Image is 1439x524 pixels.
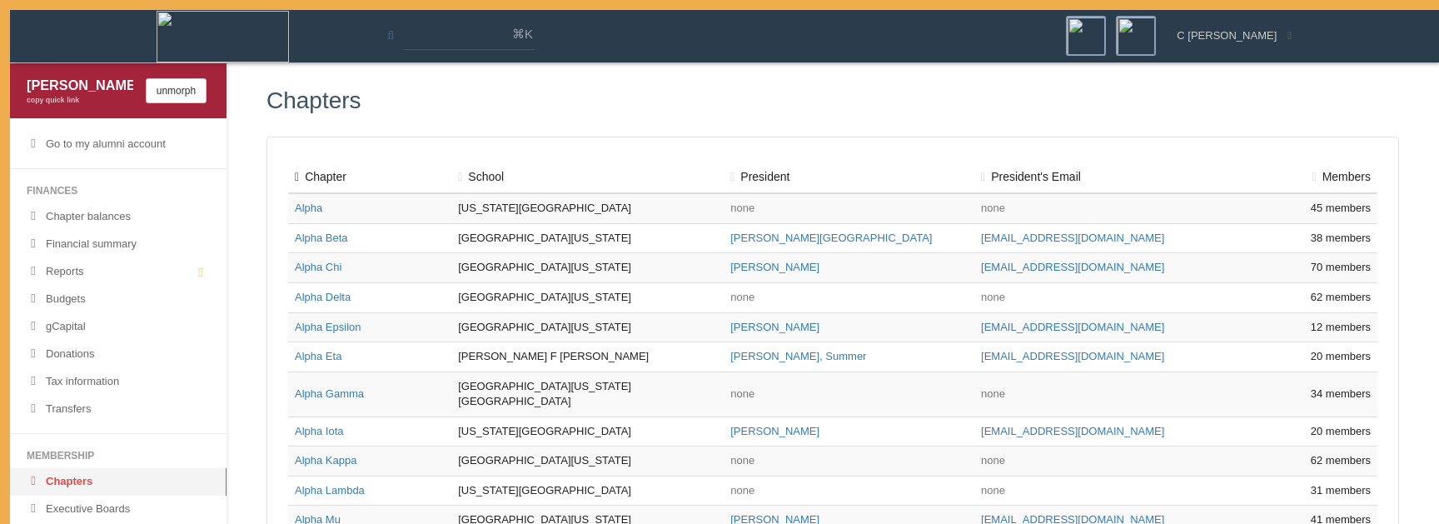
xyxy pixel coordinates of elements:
td: [GEOGRAPHIC_DATA][US_STATE] [451,253,724,283]
div: [PERSON_NAME] [PERSON_NAME] [27,76,133,95]
a: Alpha Epsilon [295,321,361,333]
a: Chapters [10,468,227,496]
a: Financial summary [10,231,227,258]
li: Membership [10,444,227,468]
span: none [981,387,1005,400]
a: Chapter balances [10,203,227,231]
a: Alpha Lambda [295,484,365,497]
span: none [981,291,1005,303]
span: 31 members [1311,484,1371,497]
td: [GEOGRAPHIC_DATA][US_STATE] [451,282,724,312]
a: Executive Boards [10,496,227,523]
span: 12 members [1311,321,1371,333]
td: [PERSON_NAME] F [PERSON_NAME] [451,342,724,372]
a: Budgets [10,286,227,313]
div: President 's Email [981,169,1218,186]
span: none [730,454,754,467]
a: Alpha Kappa [295,454,356,467]
li: Finances [10,179,227,203]
span: none [730,484,754,497]
span: 62 members [1311,291,1371,303]
span: C [PERSON_NAME] [1177,28,1277,44]
td: [GEOGRAPHIC_DATA][US_STATE] [451,312,724,342]
span: 20 members [1311,350,1371,362]
div: Chapter [295,169,445,186]
span: none [730,202,754,214]
a: Transfers [10,396,227,423]
span: 34 members [1311,387,1371,400]
div: School [458,169,717,186]
span: none [981,484,1005,497]
a: Donations [10,341,227,368]
a: Alpha Delta [295,291,351,303]
span: none [730,387,754,400]
a: Reports [10,258,227,286]
a: Alpha Iota [295,425,344,437]
a: [EMAIL_ADDRESS][DOMAIN_NAME] [981,321,1164,333]
button: unmorph [146,78,207,103]
a: Alpha Gamma [295,387,364,400]
div: C [PERSON_NAME] [1166,16,1292,44]
td: [US_STATE][GEOGRAPHIC_DATA] [451,476,724,506]
span: 38 members [1311,232,1371,244]
td: [GEOGRAPHIC_DATA][US_STATE] [GEOGRAPHIC_DATA] [451,372,724,417]
a: [EMAIL_ADDRESS][DOMAIN_NAME] [981,232,1164,244]
div: copy quick link [27,95,133,106]
a: [EMAIL_ADDRESS][DOMAIN_NAME] [981,350,1164,362]
a: [PERSON_NAME] [730,261,819,273]
h3: Chapters [266,88,361,114]
a: Tax information [10,368,227,396]
a: [EMAIL_ADDRESS][DOMAIN_NAME] [981,261,1164,273]
span: none [730,291,754,303]
span: ⌘K [512,26,533,42]
span: 45 members [1311,202,1371,214]
a: Alpha Eta [295,350,341,362]
a: Alpha Chi [295,261,341,273]
div: President [730,169,968,186]
a: Go to my alumni account [10,131,227,158]
span: none [981,454,1005,467]
td: [US_STATE][GEOGRAPHIC_DATA] [451,193,724,223]
div: Members [1232,169,1371,186]
td: [GEOGRAPHIC_DATA][US_STATE] [451,223,724,253]
a: Alpha Beta [295,232,348,244]
a: gCapital [10,313,227,341]
a: [PERSON_NAME] [730,321,819,333]
td: [US_STATE][GEOGRAPHIC_DATA] [451,417,724,447]
a: [PERSON_NAME][GEOGRAPHIC_DATA] [730,232,932,244]
a: [PERSON_NAME], Summer [730,350,866,362]
td: [GEOGRAPHIC_DATA][US_STATE] [451,447,724,477]
a: [EMAIL_ADDRESS][DOMAIN_NAME] [981,425,1164,437]
span: 70 members [1311,261,1371,273]
span: 20 members [1311,425,1371,437]
a: Alpha [295,202,322,214]
span: none [981,202,1005,214]
a: [PERSON_NAME] [730,425,819,437]
span: 62 members [1311,454,1371,467]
